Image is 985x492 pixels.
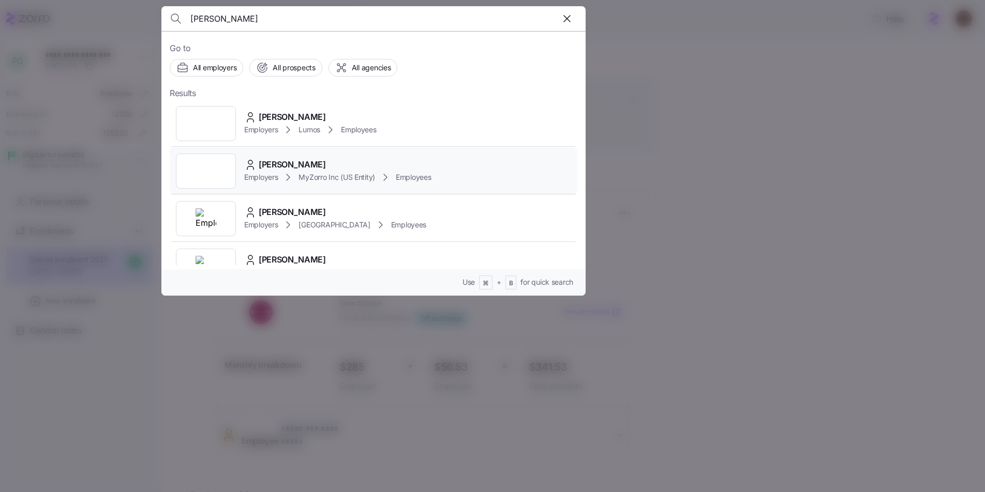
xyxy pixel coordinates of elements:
span: Employers [244,220,278,230]
span: Employers [244,125,278,135]
span: [PERSON_NAME] [259,111,326,124]
span: ⌘ [483,279,489,288]
span: Go to [170,42,577,55]
button: All employers [170,59,243,76]
span: Employees [391,220,426,230]
button: All prospects [249,59,322,76]
img: Employer logo [196,208,216,229]
span: + [497,277,501,287]
span: [GEOGRAPHIC_DATA] [299,220,370,230]
span: [PERSON_NAME] [259,253,326,266]
span: All prospects [273,63,315,73]
img: Employer logo [196,256,216,276]
span: Use [462,277,475,287]
span: Employers [244,172,278,182]
span: All employers [193,63,236,73]
button: All agencies [329,59,398,76]
span: [PERSON_NAME] [259,206,326,219]
span: B [509,279,513,288]
span: Employees [341,125,376,135]
span: Employees [396,172,431,182]
span: Results [170,87,196,100]
span: All agencies [352,63,391,73]
span: Lumos [299,125,320,135]
span: MyZorro Inc (US Entity) [299,172,375,182]
span: for quick search [520,277,573,287]
span: [PERSON_NAME] [259,158,326,171]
